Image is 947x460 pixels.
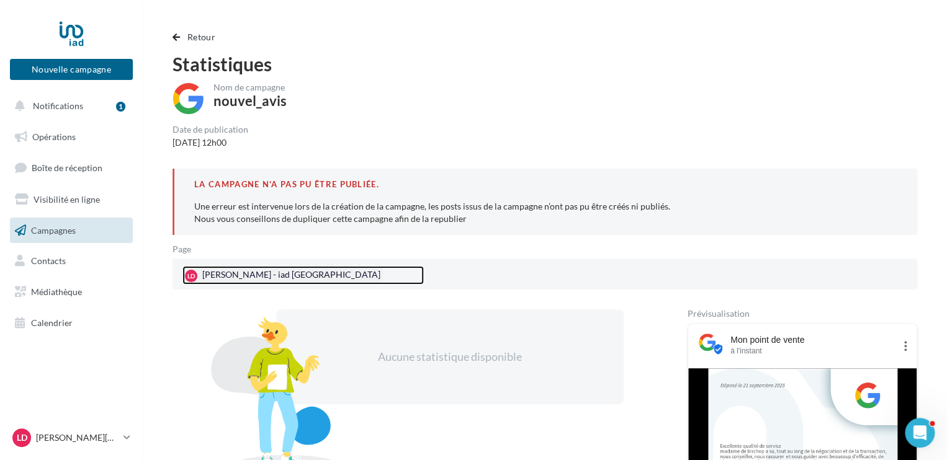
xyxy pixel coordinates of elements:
[316,349,584,365] div: Aucune statistique disponible
[31,224,76,235] span: Campagnes
[194,200,897,225] p: Une erreur est intervenue lors de la création de la campagne, les posts issus de la campagne n’on...
[905,418,935,448] iframe: Intercom live chat
[213,83,287,92] div: Nom de campagne
[173,125,248,134] div: Date de publication
[187,272,195,280] span: LD
[182,266,424,285] a: LD [PERSON_NAME] - iad [GEOGRAPHIC_DATA]
[688,309,917,318] div: Prévisualisation
[10,59,133,80] button: Nouvelle campagne
[7,279,135,305] a: Médiathèque
[187,32,215,42] span: Retour
[7,187,135,213] a: Visibilité en ligne
[173,30,220,45] button: Retour
[173,55,917,73] div: Statistiques
[194,179,897,190] div: La Campagne n'a pas pu être publiée.
[213,94,287,108] div: nouvel_avis
[17,431,27,444] span: LD
[730,334,894,346] div: Mon point de vente
[7,124,135,150] a: Opérations
[7,154,135,181] a: Boîte de réception
[7,93,130,119] button: Notifications 1
[173,136,248,149] div: [DATE] 12h00
[7,248,135,274] a: Contacts
[730,346,894,356] div: à l'instant
[182,266,383,285] div: [PERSON_NAME] - iad [GEOGRAPHIC_DATA]
[36,431,119,444] p: [PERSON_NAME][DEMOGRAPHIC_DATA]
[116,102,125,112] div: 1
[31,286,82,297] span: Médiathèque
[34,194,100,205] span: Visibilité en ligne
[32,131,76,142] span: Opérations
[33,100,83,111] span: Notifications
[7,310,135,336] a: Calendrier
[31,255,66,266] span: Contacts
[7,218,135,244] a: Campagnes
[10,426,133,449] a: LD [PERSON_NAME][DEMOGRAPHIC_DATA]
[32,162,102,173] span: Boîte de réception
[173,245,201,254] div: Page
[31,317,73,328] span: Calendrier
